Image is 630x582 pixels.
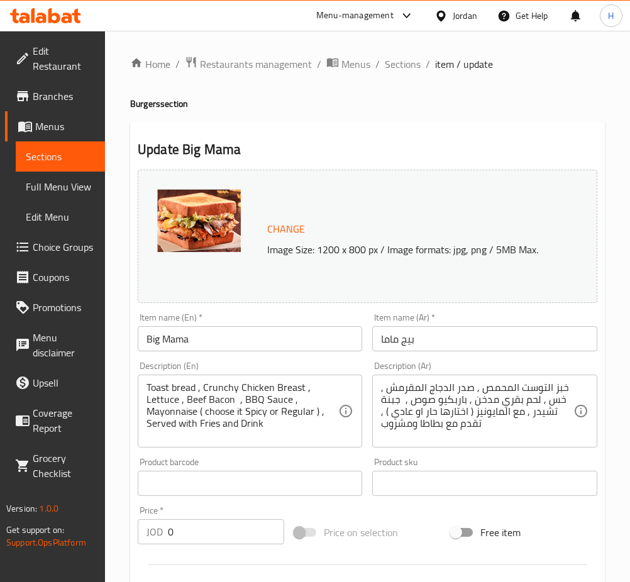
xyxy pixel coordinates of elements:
span: Coverage Report [33,405,95,436]
a: Choice Groups [5,232,105,262]
div: Menu-management [316,8,394,23]
span: item / update [435,57,493,72]
span: Choice Groups [33,239,95,255]
span: Edit Restaurant [33,43,95,74]
div: Jordan [453,9,477,23]
p: Image Size: 1200 x 800 px / Image formats: jpg, png / 5MB Max. [262,242,578,257]
input: Please enter product sku [372,471,597,496]
input: Please enter price [168,519,284,544]
a: Sections [385,57,421,72]
span: Sections [26,149,95,164]
a: Restaurants management [185,56,312,72]
span: Version: [6,500,37,517]
a: Support.OpsPlatform [6,534,86,551]
span: Full Menu View [26,179,95,194]
span: Branches [33,89,95,104]
li: / [375,57,380,72]
textarea: خبز التوست المحمص , صدر الدجاج المقرمش , خس , لحم بقري مدخن , باربكيو صوص , جبنة تشيدر , مع الماي... [381,382,573,441]
a: Branches [5,81,105,111]
span: H [608,9,614,23]
input: Please enter product barcode [138,471,362,496]
a: Full Menu View [16,172,105,202]
input: Enter name En [138,326,362,351]
h4: Burgers section [130,97,605,110]
span: Upsell [33,375,95,390]
span: Get support on: [6,522,64,538]
a: Upsell [5,368,105,398]
span: Grocery Checklist [33,451,95,481]
span: Menu disclaimer [33,330,95,360]
img: blob_637368283292174071 [157,189,241,252]
span: Change [267,220,305,238]
textarea: Toast bread , Crunchy Chicken Breast , Lettuce , Beef Bacon , BBQ Sauce , Mayonnaise ( choose it ... [146,382,338,441]
a: Promotions [5,292,105,322]
a: Menus [326,56,370,72]
span: Promotions [33,300,95,315]
a: Grocery Checklist [5,443,105,488]
input: Enter name Ar [372,326,597,351]
span: Price on selection [324,525,398,540]
button: Change [262,216,310,242]
a: Coupons [5,262,105,292]
span: Menus [35,119,95,134]
span: Free item [480,525,521,540]
span: Restaurants management [200,57,312,72]
li: / [426,57,430,72]
li: / [317,57,321,72]
a: Sections [16,141,105,172]
span: Menus [341,57,370,72]
h2: Update Big Mama [138,140,597,159]
nav: breadcrumb [130,56,605,72]
a: Edit Restaurant [5,36,105,81]
a: Edit Menu [16,202,105,232]
li: / [175,57,180,72]
a: Coverage Report [5,398,105,443]
p: JOD [146,524,163,539]
a: Menu disclaimer [5,322,105,368]
span: Edit Menu [26,209,95,224]
a: Menus [5,111,105,141]
a: Home [130,57,170,72]
span: Coupons [33,270,95,285]
span: 1.0.0 [39,500,58,517]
